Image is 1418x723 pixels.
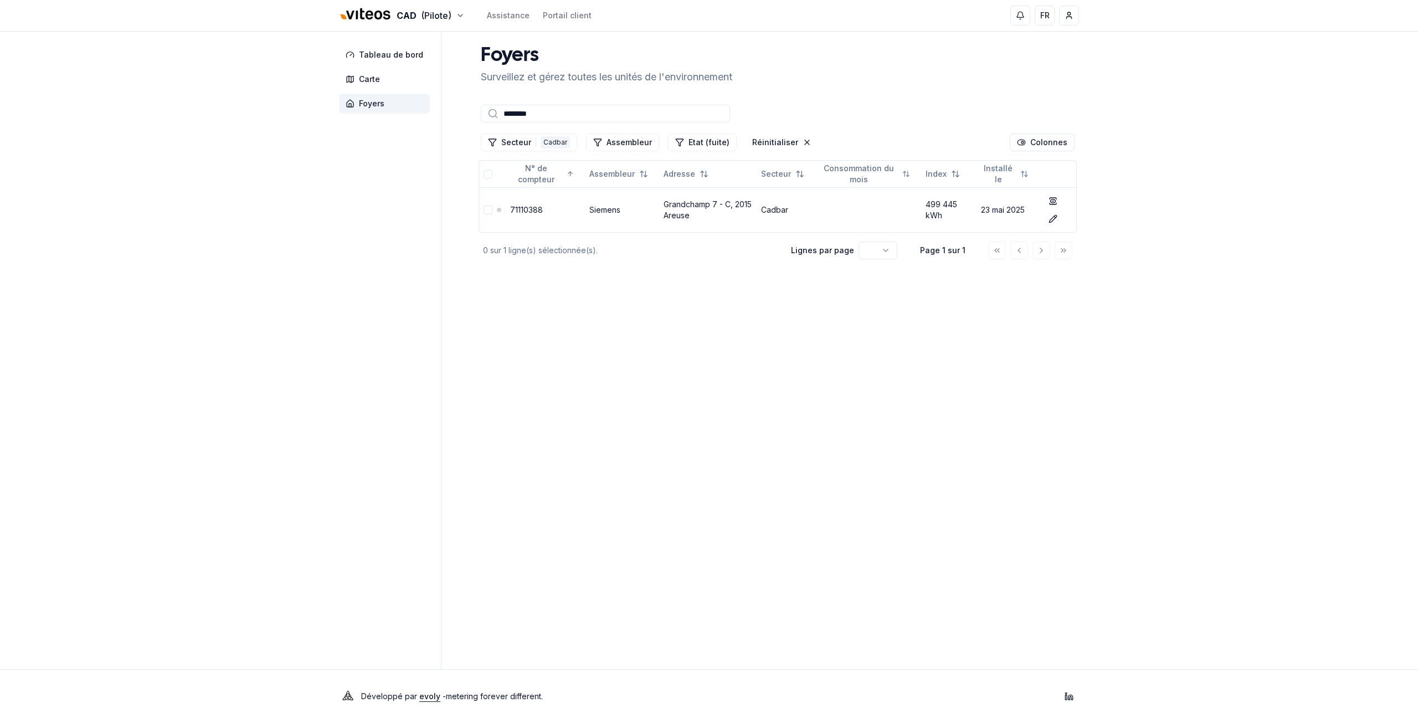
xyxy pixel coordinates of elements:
[339,4,465,28] button: CAD(Pilote)
[339,688,357,705] img: Evoly Logo
[754,165,811,183] button: Not sorted. Click to sort ascending.
[483,245,773,256] div: 0 sur 1 ligne(s) sélectionnée(s).
[589,168,635,180] span: Assembleur
[510,163,562,185] span: N° de compteur
[481,134,577,151] button: Filtrer les lignes
[339,1,392,28] img: Viteos - CAD Logo
[585,187,659,232] td: Siemens
[974,165,1035,183] button: Not sorted. Click to sort ascending.
[1035,6,1055,25] button: FR
[339,45,434,65] a: Tableau de bord
[791,245,854,256] p: Lignes par page
[481,45,732,67] h1: Foyers
[421,9,451,22] span: (Pilote)
[339,94,434,114] a: Foyers
[1010,134,1075,151] button: Cocher les colonnes
[361,689,543,704] p: Développé par - metering forever different .
[586,134,659,151] button: Filtrer les lignes
[359,74,380,85] span: Carte
[981,163,1016,185] span: Installé le
[543,10,592,21] a: Portail client
[926,199,972,221] div: 499 445 kWh
[583,165,655,183] button: Not sorted. Click to sort ascending.
[487,10,530,21] a: Assistance
[397,9,417,22] span: CAD
[919,165,967,183] button: Not sorted. Click to sort ascending.
[359,49,423,60] span: Tableau de bord
[977,187,1040,232] td: 23 mai 2025
[746,134,818,151] button: Réinitialiser les filtres
[915,245,970,256] div: Page 1 sur 1
[657,165,715,183] button: Not sorted. Click to sort ascending.
[1040,10,1050,21] span: FR
[757,187,815,232] td: Cadbar
[813,165,917,183] button: Not sorted. Click to sort ascending.
[761,168,791,180] span: Secteur
[359,98,384,109] span: Foyers
[484,170,492,178] button: Tout sélectionner
[484,206,492,214] button: Sélectionner la ligne
[510,205,543,214] a: 71110388
[820,163,898,185] span: Consommation du mois
[926,168,947,180] span: Index
[419,691,440,701] a: evoly
[504,165,580,183] button: Sorted ascending. Click to sort descending.
[664,199,752,220] a: Grandchamp 7 - C, 2015 Areuse
[668,134,737,151] button: Filtrer les lignes
[664,168,695,180] span: Adresse
[481,69,732,85] p: Surveillez et gérez toutes les unités de l'environnement
[541,136,570,148] div: Cadbar
[339,69,434,89] a: Carte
